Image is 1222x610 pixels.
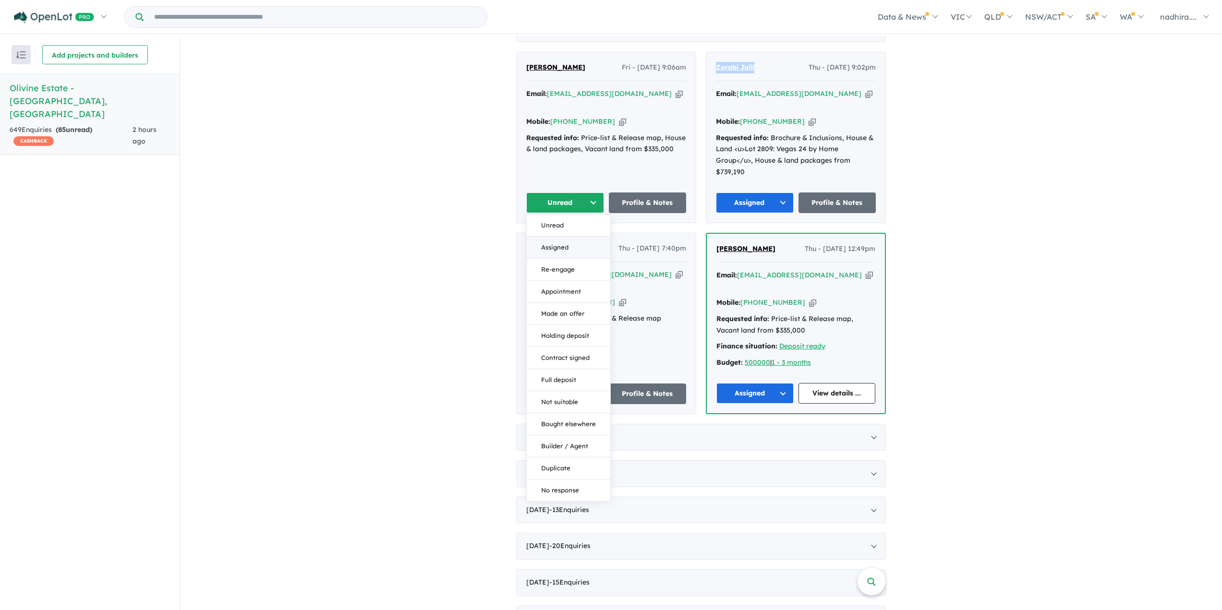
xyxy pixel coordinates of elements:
button: Holding deposit [527,325,610,347]
button: Unread [526,192,604,213]
a: 1 - 3 months [772,358,811,367]
strong: Email: [716,89,737,98]
a: Profile & Notes [799,192,876,213]
button: Copy [676,270,683,280]
a: Deposit ready [779,342,825,350]
img: sort.svg [16,51,26,59]
button: Re-engage [527,259,610,281]
span: nadhira.... [1160,12,1197,22]
strong: Email: [526,89,547,98]
a: [PERSON_NAME] [716,243,775,255]
span: Fri - [DATE] 9:06am [622,62,686,73]
button: Duplicate [527,457,610,479]
button: Copy [809,298,816,308]
div: [DATE] [516,424,886,451]
div: 649 Enquir ies [10,124,133,147]
button: Not suitable [527,391,610,413]
span: [PERSON_NAME] [526,63,585,72]
button: Copy [676,89,683,99]
button: Copy [866,270,873,280]
button: Contract signed [527,347,610,369]
button: Copy [865,89,872,99]
strong: Requested info: [716,133,769,142]
span: Thu - [DATE] 12:49pm [805,243,875,255]
h5: Olivine Estate - [GEOGRAPHIC_DATA] , [GEOGRAPHIC_DATA] [10,82,170,120]
button: Appointment [527,281,610,303]
strong: Email: [716,271,737,279]
div: | [716,357,875,369]
div: Brochure & Inclusions, House & Land <u>Lot 2809: Vegas 24 by Home Group</u>, House & land package... [716,132,876,178]
a: View details ... [799,383,876,404]
button: Full deposit [527,369,610,391]
a: [PHONE_NUMBER] [550,117,615,126]
button: Builder / Agent [527,435,610,457]
a: [EMAIL_ADDRESS][DOMAIN_NAME] [737,89,861,98]
a: [PERSON_NAME] [526,62,585,73]
span: CASHBACK [13,136,54,146]
strong: Finance situation: [716,342,777,350]
a: 500000 [745,358,770,367]
span: Thu - [DATE] 7:40pm [618,243,686,254]
input: Try estate name, suburb, builder or developer [145,7,485,27]
a: Zorabi Jalil [716,62,754,73]
button: Assigned [527,237,610,259]
a: Profile & Notes [609,192,687,213]
span: [PERSON_NAME] [716,244,775,253]
strong: Mobile: [716,298,740,307]
span: - 20 Enquir ies [549,541,591,550]
strong: Requested info: [526,133,579,142]
div: [DATE] [516,460,886,487]
img: Openlot PRO Logo White [14,12,94,24]
strong: Mobile: [526,117,550,126]
div: [DATE] [516,569,886,596]
span: - 13 Enquir ies [549,505,589,514]
strong: Requested info: [716,314,769,323]
span: 2 hours ago [133,125,157,145]
div: [DATE] [516,497,886,524]
button: Made an offer [527,303,610,325]
div: Price-list & Release map, House & land packages, Vacant land from $335,000 [526,132,686,155]
span: Thu - [DATE] 9:02pm [809,62,876,73]
a: [PHONE_NUMBER] [740,117,805,126]
button: Assigned [716,192,794,213]
button: Copy [809,117,816,127]
button: Add projects and builders [42,45,148,64]
div: [DATE] [516,533,886,560]
a: [EMAIL_ADDRESS][DOMAIN_NAME] [737,271,862,279]
button: No response [527,479,610,501]
span: - 15 Enquir ies [549,578,590,586]
a: [PHONE_NUMBER] [740,298,805,307]
button: Assigned [716,383,794,404]
button: Copy [619,297,626,307]
div: Unread [526,214,611,502]
button: Bought elsewhere [527,413,610,435]
button: Unread [527,215,610,237]
span: 85 [58,125,66,134]
a: Profile & Notes [609,383,687,404]
strong: ( unread) [56,125,92,134]
button: Copy [619,117,626,127]
strong: Budget: [716,358,743,367]
div: Price-list & Release map, Vacant land from $335,000 [716,313,875,336]
a: [EMAIL_ADDRESS][DOMAIN_NAME] [547,89,672,98]
strong: Mobile: [716,117,740,126]
span: Zorabi Jalil [716,63,754,72]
